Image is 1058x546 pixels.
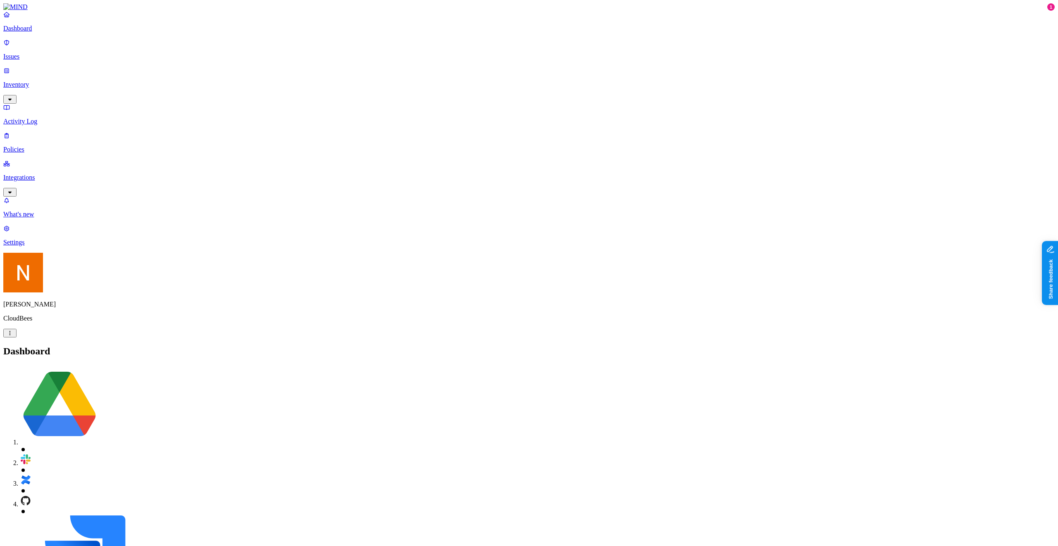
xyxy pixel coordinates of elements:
[3,253,43,292] img: Nitai Mishary
[20,453,31,465] img: svg%3e
[3,67,1055,102] a: Inventory
[3,81,1055,88] p: Inventory
[3,39,1055,60] a: Issues
[3,301,1055,308] p: [PERSON_NAME]
[20,474,31,486] img: svg%3e
[3,211,1055,218] p: What's new
[3,174,1055,181] p: Integrations
[3,104,1055,125] a: Activity Log
[3,118,1055,125] p: Activity Log
[3,225,1055,246] a: Settings
[3,160,1055,195] a: Integrations
[3,239,1055,246] p: Settings
[3,197,1055,218] a: What's new
[3,315,1055,322] p: CloudBees
[3,146,1055,153] p: Policies
[3,53,1055,60] p: Issues
[3,3,1055,11] a: MIND
[1047,3,1055,11] div: 1
[3,25,1055,32] p: Dashboard
[3,132,1055,153] a: Policies
[20,495,31,506] img: svg%3e
[3,3,28,11] img: MIND
[3,346,1055,357] h2: Dashboard
[3,11,1055,32] a: Dashboard
[20,365,99,444] img: svg%3e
